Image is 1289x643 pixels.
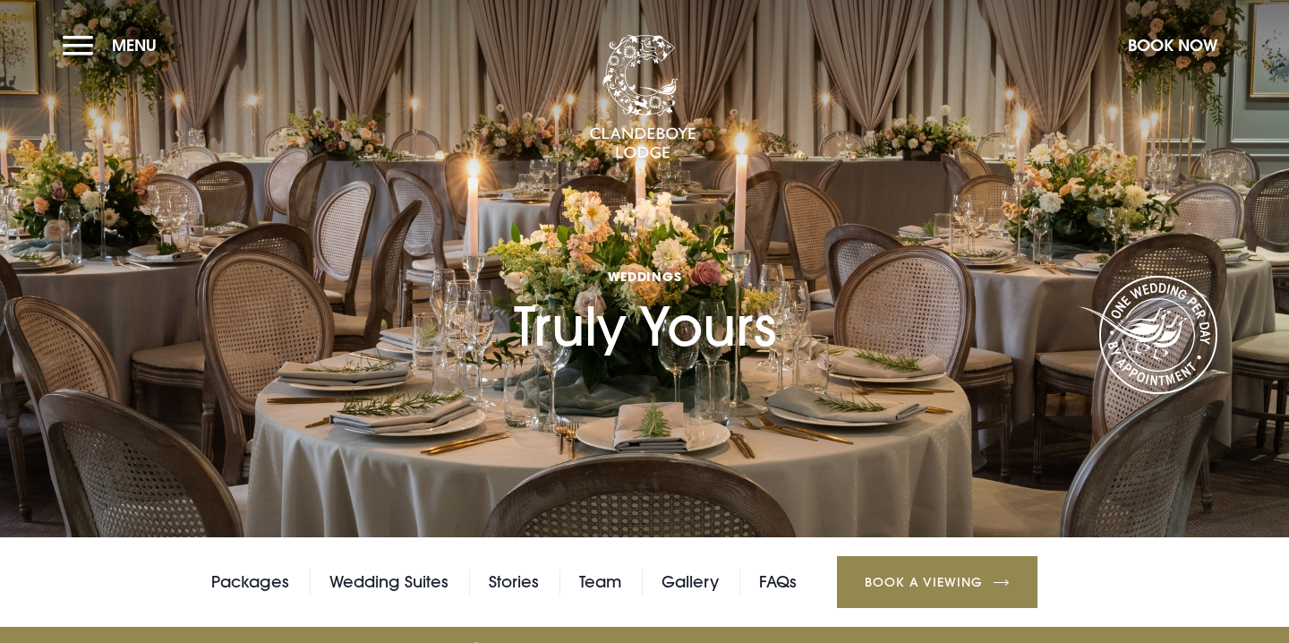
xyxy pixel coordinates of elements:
h1: Truly Yours [514,188,776,358]
a: Team [579,569,621,596]
a: Packages [211,569,289,596]
img: Clandeboye Lodge [589,35,696,160]
a: Wedding Suites [329,569,448,596]
a: Book a Viewing [837,556,1037,608]
span: Weddings [514,268,776,285]
button: Book Now [1119,26,1226,64]
button: Menu [63,26,166,64]
span: Menu [112,35,157,56]
a: FAQs [759,569,797,596]
a: Gallery [662,569,719,596]
a: Stories [489,569,539,596]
